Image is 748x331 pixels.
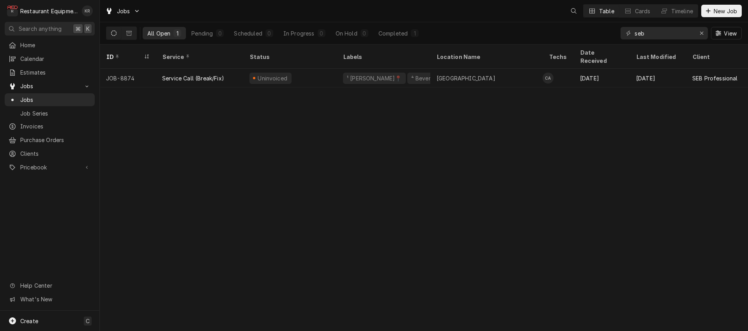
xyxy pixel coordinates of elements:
div: Cards [635,7,651,15]
span: Job Series [20,109,91,117]
div: ¹ [PERSON_NAME]📍 [346,74,403,82]
span: New Job [712,7,739,15]
div: Restaurant Equipment Diagnostics's Avatar [7,5,18,16]
div: 0 [218,29,222,37]
div: 0 [319,29,324,37]
div: R [7,5,18,16]
a: Purchase Orders [5,133,95,146]
div: [DATE] [574,69,630,87]
div: SEB Professional [692,74,738,82]
div: ⁴ Beverage ☕ [410,74,450,82]
span: Home [20,41,91,49]
span: Jobs [20,82,79,90]
div: 0 [362,29,367,37]
div: Chuck Almond's Avatar [543,73,553,84]
div: [GEOGRAPHIC_DATA] [437,74,495,82]
div: All Open [147,29,170,37]
div: Techs [549,53,568,61]
div: Timeline [671,7,693,15]
button: Search anything⌘K [5,22,95,36]
span: Help Center [20,281,90,290]
div: Pending [191,29,213,37]
span: Calendar [20,55,91,63]
span: K [86,25,90,33]
div: 1 [175,29,180,37]
div: [DATE] [630,69,686,87]
span: Jobs [117,7,130,15]
a: Go to Help Center [5,279,95,292]
div: 1 [412,29,417,37]
div: Status [249,53,329,61]
span: Search anything [19,25,62,33]
div: KR [82,5,93,16]
input: Keyword search [635,27,693,39]
div: CA [543,73,553,84]
div: Completed [378,29,408,37]
a: Go to Jobs [5,80,95,93]
div: Uninvoiced [257,74,288,82]
span: Clients [20,149,91,158]
a: Home [5,39,95,52]
span: ⌘ [75,25,81,33]
div: Labels [343,53,424,61]
span: Estimates [20,68,91,77]
a: Invoices [5,120,95,133]
div: ID [106,53,142,61]
a: Go to Pricebook [5,161,95,174]
span: C [86,317,90,325]
span: Pricebook [20,163,79,171]
a: Jobs [5,93,95,106]
a: Clients [5,147,95,160]
span: Purchase Orders [20,136,91,144]
span: Invoices [20,122,91,130]
div: In Progress [283,29,315,37]
a: Go to Jobs [102,5,143,18]
div: On Hold [336,29,357,37]
button: View [711,27,742,39]
a: Job Series [5,107,95,120]
div: Restaurant Equipment Diagnostics [20,7,78,15]
div: Kelli Robinette's Avatar [82,5,93,16]
span: View [722,29,738,37]
div: Service Call (Break/Fix) [162,74,224,82]
div: Date Received [580,48,622,65]
div: Location Name [437,53,535,61]
div: Service [162,53,235,61]
button: New Job [701,5,742,17]
span: Create [20,318,38,324]
span: What's New [20,295,90,303]
div: Table [599,7,614,15]
a: Calendar [5,52,95,65]
button: Open search [568,5,580,17]
div: Scheduled [234,29,262,37]
div: Last Modified [636,53,678,61]
div: JOB-8874 [100,69,156,87]
a: Go to What's New [5,293,95,306]
div: 0 [267,29,272,37]
button: Erase input [695,27,708,39]
span: Jobs [20,96,91,104]
a: Estimates [5,66,95,79]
